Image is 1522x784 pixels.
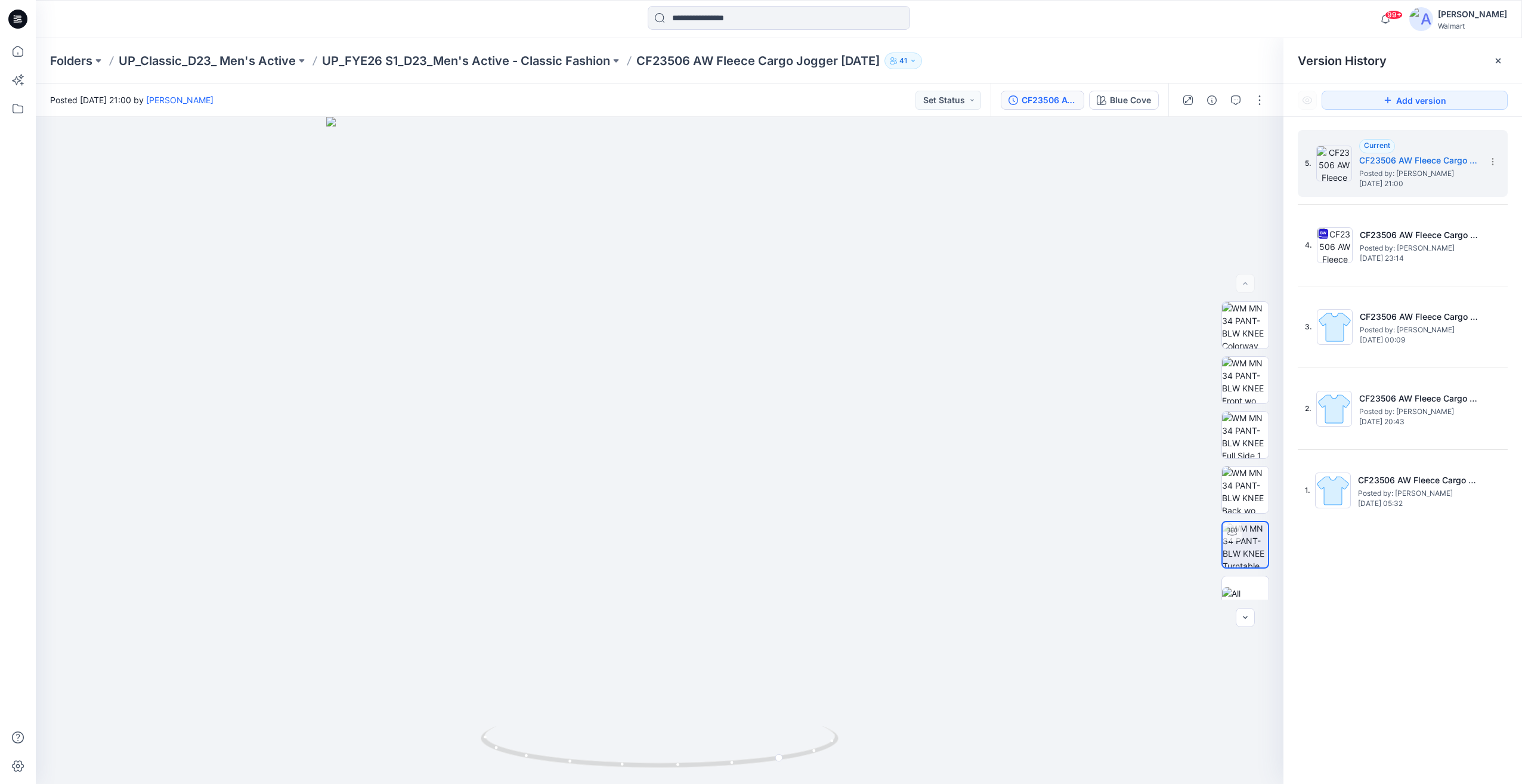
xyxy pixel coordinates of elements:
span: 3. [1305,322,1312,332]
button: Details [1202,91,1221,110]
div: [PERSON_NAME] [1438,7,1507,21]
h5: CF23506 AW Fleece Cargo Jogger 01MAY24 [1360,228,1479,242]
span: Posted [DATE] 21:00 by [50,94,214,106]
span: 1. [1305,485,1310,496]
button: 41 [884,53,922,69]
span: Posted by: Chantal Blommerde [1359,168,1478,180]
span: 99+ [1385,10,1403,20]
span: Posted by: Chantal Blommerde [1360,242,1479,254]
span: [DATE] 05:32 [1358,499,1477,508]
button: CF23506 AW Fleece Cargo Jogger [DATE] [1001,91,1084,110]
span: [DATE] 23:14 [1360,254,1479,263]
img: CF23506 AW Fleece Cargo Jogger 01MAY24 [1317,227,1353,263]
h5: CF23506 AW Fleece Cargo Jogger 01MAY24 [1359,391,1478,406]
button: Add version [1322,91,1508,110]
a: UP_FYE26 S1_D23_Men's Active - Classic Fashion [322,53,610,69]
span: 5. [1305,158,1311,169]
span: Posted by: Chantal Blommerde [1360,324,1479,336]
div: CF23506 AW Fleece Cargo Jogger 21MAY24 [1022,94,1076,107]
a: UP_Classic_D23_ Men's Active [119,53,296,69]
span: Posted by: Chantal Blommerde [1358,487,1477,499]
span: Version History [1298,54,1387,68]
h5: CF23506 AW Fleece Cargo Jogger 01MAY24 [1360,310,1479,324]
div: Walmart [1438,21,1507,30]
img: CF23506 AW Fleece Cargo Jogger 21MAY24 [1316,146,1352,181]
span: [DATE] 21:00 [1359,180,1478,188]
button: Show Hidden Versions [1298,91,1317,110]
img: WM MN 34 PANT-BLW KNEE Back wo Avatar [1222,467,1269,513]
img: WM MN 34 PANT-BLW KNEE Full Side 1 wo Avatar [1222,412,1269,458]
img: CF23506 AW Fleece Cargo Jogger 01MAY24 [1315,473,1351,508]
span: Current [1364,141,1390,150]
a: Folders [50,53,92,69]
p: 41 [899,54,907,67]
span: 2. [1305,403,1311,414]
img: All colorways [1222,587,1269,612]
span: [DATE] 20:43 [1359,418,1478,426]
img: WM MN 34 PANT-BLW KNEE Turntable with Avatar [1223,522,1268,567]
img: WM MN 34 PANT-BLW KNEE Front wo Avatar [1222,357,1269,403]
img: CF23506 AW Fleece Cargo Jogger 01MAY24 [1317,309,1353,345]
img: CF23506 AW Fleece Cargo Jogger 01MAY24 [1316,391,1352,427]
img: WM MN 34 PANT-BLW KNEE Colorway wo Avatar [1222,302,1269,348]
button: Blue Cove [1089,91,1159,110]
span: Posted by: Chantal Blommerde [1359,406,1478,418]
div: Blue Cove [1110,94,1151,107]
p: CF23506 AW Fleece Cargo Jogger [DATE] [636,53,880,69]
h5: CF23506 AW Fleece Cargo Jogger 01MAY24 [1358,473,1477,487]
button: Close [1493,56,1503,66]
a: [PERSON_NAME] [146,95,214,105]
h5: CF23506 AW Fleece Cargo Jogger 21MAY24 [1359,153,1478,168]
span: 4. [1305,240,1312,251]
img: avatar [1409,7,1433,31]
span: [DATE] 00:09 [1360,336,1479,344]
